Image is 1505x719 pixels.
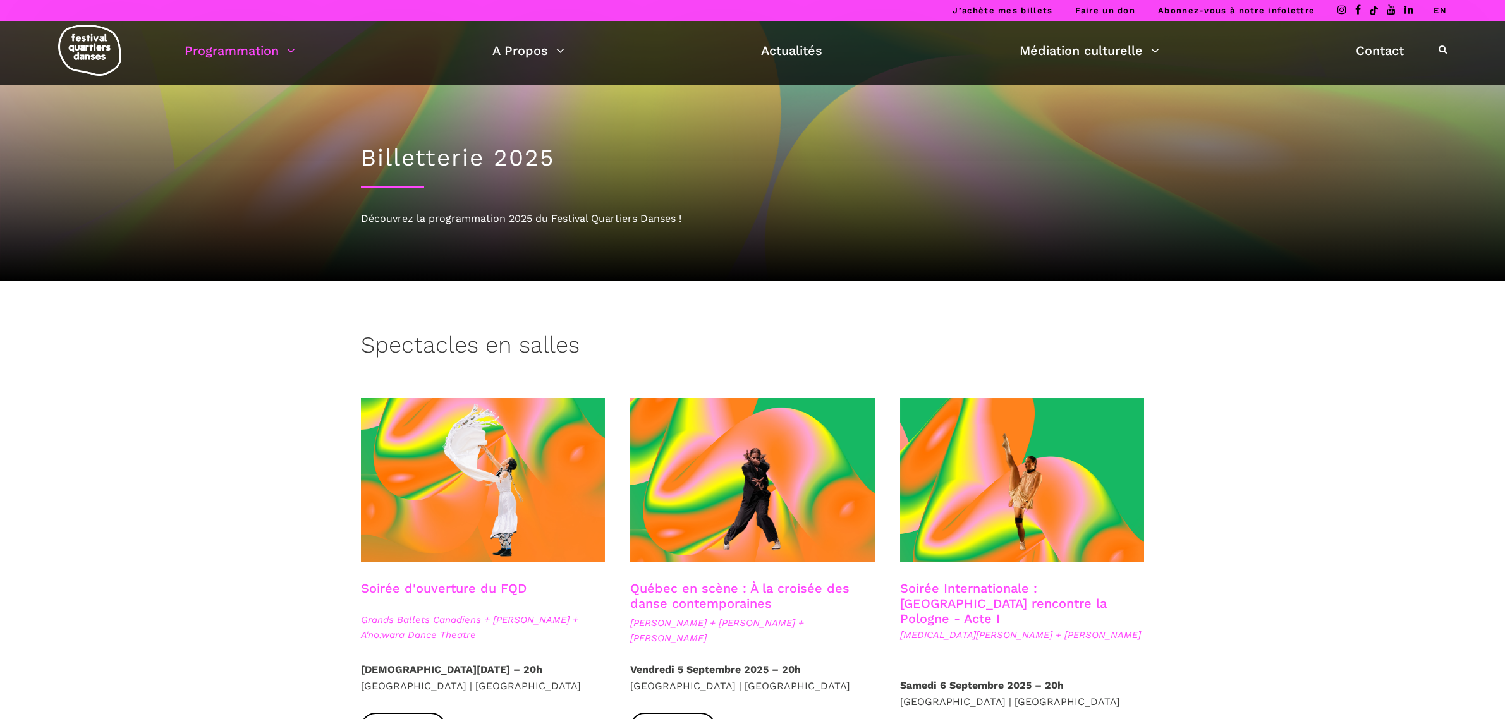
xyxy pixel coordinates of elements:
[492,40,564,61] a: A Propos
[900,677,1145,710] p: [GEOGRAPHIC_DATA] | [GEOGRAPHIC_DATA]
[185,40,295,61] a: Programmation
[361,210,1145,227] div: Découvrez la programmation 2025 du Festival Quartiers Danses !
[361,662,606,694] p: [GEOGRAPHIC_DATA] | [GEOGRAPHIC_DATA]
[1158,6,1315,15] a: Abonnez-vous à notre infolettre
[900,627,1145,643] span: [MEDICAL_DATA][PERSON_NAME] + [PERSON_NAME]
[58,25,121,76] img: logo-fqd-med
[900,581,1107,626] a: Soirée Internationale : [GEOGRAPHIC_DATA] rencontre la Pologne - Acte I
[361,612,606,643] span: Grands Ballets Canadiens + [PERSON_NAME] + A'no:wara Dance Theatre
[361,581,527,596] a: Soirée d'ouverture du FQD
[361,332,580,363] h3: Spectacles en salles
[1075,6,1135,15] a: Faire un don
[900,679,1064,691] strong: Samedi 6 Septembre 2025 – 20h
[630,662,875,694] p: [GEOGRAPHIC_DATA] | [GEOGRAPHIC_DATA]
[361,663,542,675] strong: [DEMOGRAPHIC_DATA][DATE] – 20h
[361,144,1145,172] h1: Billetterie 2025
[630,581,850,611] a: Québec en scène : À la croisée des danse contemporaines
[953,6,1052,15] a: J’achète mes billets
[1356,40,1404,61] a: Contact
[761,40,822,61] a: Actualités
[630,663,801,675] strong: Vendredi 5 Septembre 2025 – 20h
[1020,40,1159,61] a: Médiation culturelle
[1434,6,1447,15] a: EN
[630,615,875,646] span: [PERSON_NAME] + [PERSON_NAME] + [PERSON_NAME]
